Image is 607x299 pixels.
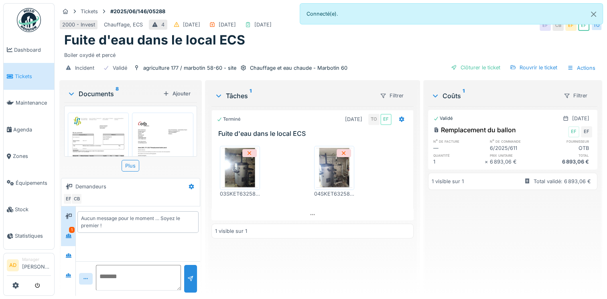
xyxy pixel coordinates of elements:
[122,160,139,172] div: Plus
[490,153,541,158] h6: prix unitaire
[16,99,51,107] span: Maintenance
[13,152,51,160] span: Zones
[4,36,54,63] a: Dashboard
[22,257,51,263] div: Manager
[432,178,464,185] div: 1 visible sur 1
[15,73,51,80] span: Tickets
[433,139,485,144] h6: n° de facture
[490,158,541,166] div: 6 893,06 €
[220,190,260,198] div: 03SKET6325800168RESDD18072025_0954.JPEG
[217,116,241,123] div: Terminé
[104,21,143,28] div: Chauffage, ECS
[314,190,354,198] div: 04SKET6325800168RESDD18072025_0954.JPEG
[160,88,194,99] div: Ajouter
[4,116,54,143] a: Agenda
[552,20,564,31] div: CB
[81,8,98,15] div: Tickets
[218,130,410,137] h3: Fuite d'eau dans le local ECS
[7,257,51,276] a: AD Manager[PERSON_NAME]
[565,20,577,31] div: EF
[62,21,95,28] div: 2000 - Invest
[540,20,551,31] div: EF
[591,20,602,31] div: TO
[4,196,54,222] a: Stock
[507,62,560,73] div: Rouvrir le ticket
[116,89,119,99] sup: 8
[368,114,380,125] div: TO
[433,144,485,152] div: —
[113,64,127,72] div: Validé
[541,139,592,144] h6: fournisseur
[316,148,352,188] img: 5060y9seyvcvqn29idbv8gi3uth4
[572,115,589,122] div: [DATE]
[4,90,54,116] a: Maintenance
[67,89,160,99] div: Documents
[345,115,362,123] div: [DATE]
[4,223,54,249] a: Statistiques
[380,114,392,125] div: EF
[215,227,247,235] div: 1 visible sur 1
[64,32,245,48] h1: Fuite d'eau dans le local ECS
[490,139,541,144] h6: n° de commande
[534,178,591,185] div: Total validé: 6 893,06 €
[69,227,75,233] div: 1
[71,193,82,204] div: CB
[161,21,164,28] div: 4
[463,91,465,101] sup: 1
[431,91,557,101] div: Coûts
[541,153,592,158] h6: total
[15,206,51,213] span: Stock
[585,4,603,25] button: Close
[564,62,599,74] div: Actions
[75,64,94,72] div: Incident
[15,232,51,240] span: Statistiques
[300,3,603,24] div: Connecté(e).
[254,21,272,28] div: [DATE]
[4,63,54,89] a: Tickets
[22,257,51,274] li: [PERSON_NAME]
[107,8,168,15] strong: #2025/06/146/05288
[64,48,597,59] div: Boiler oxydé et percé
[560,90,591,101] div: Filtrer
[448,62,503,73] div: Clôturer le ticket
[70,115,127,195] img: cu64dhkwvbs8kmrh081uoxohd0z4
[183,21,200,28] div: [DATE]
[219,21,236,28] div: [DATE]
[222,148,258,188] img: y3n8un4wcm4naor5y6r7t7wvnsjb
[376,90,407,101] div: Filtrer
[215,91,373,101] div: Tâches
[7,259,19,271] li: AD
[541,158,592,166] div: 6 893,06 €
[75,183,106,190] div: Demandeurs
[568,126,579,137] div: EF
[81,215,195,229] div: Aucun message pour le moment … Soyez le premier !
[13,126,51,133] span: Agenda
[4,170,54,196] a: Équipements
[250,91,252,101] sup: 1
[485,158,490,166] div: ×
[433,153,485,158] h6: quantité
[490,144,541,152] div: 6/2025/611
[16,179,51,187] span: Équipements
[250,64,347,72] div: Chauffage et eau chaude - Marbotin 60
[143,64,236,72] div: agriculture 177 / marbotin 58-60 - site
[17,8,41,32] img: Badge_color-CXgf-gQk.svg
[541,144,592,152] div: OTB
[433,158,485,166] div: 1
[134,115,191,195] img: z2u8ollxj861ona5yaqgv0q2qw28
[433,115,453,122] div: Validé
[4,143,54,170] a: Zones
[581,126,592,137] div: EF
[14,46,51,54] span: Dashboard
[433,125,516,135] div: Remplacement du ballon
[578,20,589,31] div: EF
[63,193,74,204] div: EF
